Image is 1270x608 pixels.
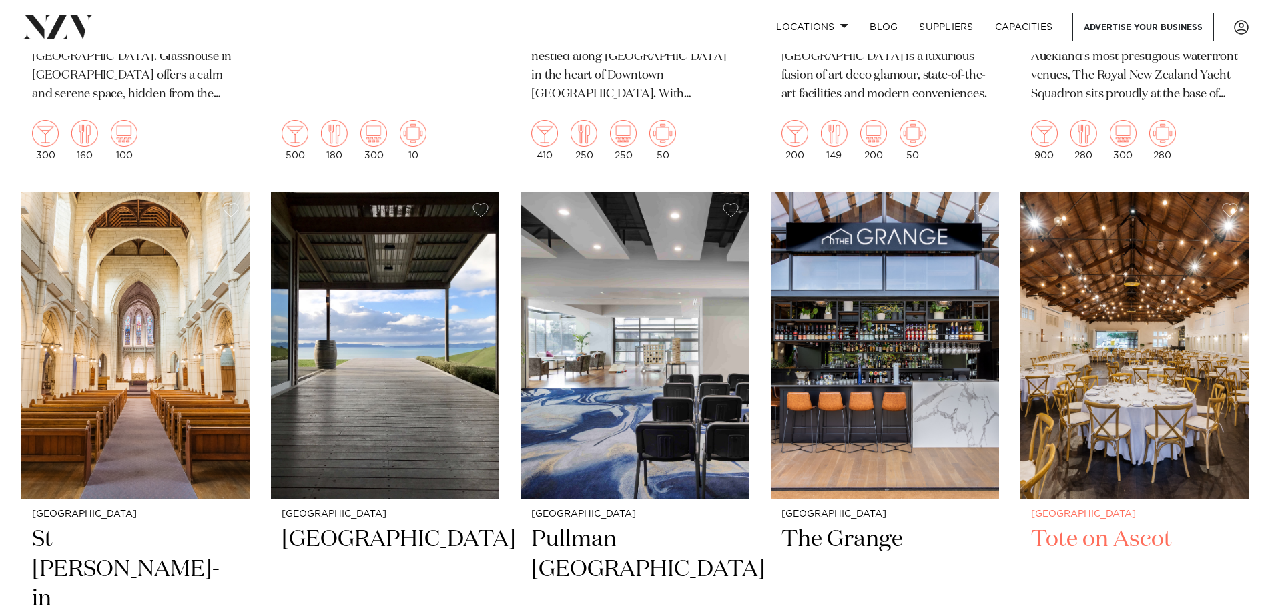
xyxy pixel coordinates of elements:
[111,120,137,160] div: 100
[859,13,908,41] a: BLOG
[531,509,738,519] small: [GEOGRAPHIC_DATA]
[900,120,926,160] div: 50
[321,120,348,160] div: 180
[1149,120,1176,160] div: 280
[531,29,738,104] p: Wharfside is a versatile, modern venue nestled along [GEOGRAPHIC_DATA] in the heart of Downtown [...
[1110,120,1137,147] img: theatre.png
[1070,120,1097,147] img: dining.png
[908,13,984,41] a: SUPPLIERS
[860,120,887,160] div: 200
[32,509,239,519] small: [GEOGRAPHIC_DATA]
[282,120,308,147] img: cocktail.png
[400,120,426,160] div: 10
[649,120,676,147] img: meeting.png
[1149,120,1176,147] img: meeting.png
[1070,120,1097,160] div: 280
[360,120,387,147] img: theatre.png
[860,120,887,147] img: theatre.png
[111,120,137,147] img: theatre.png
[1031,120,1058,160] div: 900
[765,13,859,41] a: Locations
[32,120,59,147] img: cocktail.png
[282,120,308,160] div: 500
[781,29,988,104] p: Brand new to [GEOGRAPHIC_DATA], [GEOGRAPHIC_DATA] is a luxurious fusion of art deco glamour, stat...
[900,120,926,147] img: meeting.png
[610,120,637,160] div: 250
[71,120,98,147] img: dining.png
[781,509,988,519] small: [GEOGRAPHIC_DATA]
[400,120,426,147] img: meeting.png
[360,120,387,160] div: 300
[821,120,848,147] img: dining.png
[1072,13,1214,41] a: Advertise your business
[282,509,489,519] small: [GEOGRAPHIC_DATA]
[32,120,59,160] div: 300
[610,120,637,147] img: theatre.png
[321,120,348,147] img: dining.png
[1020,192,1249,499] img: Tote on Ascot event space
[821,120,848,160] div: 149
[21,15,94,39] img: nzv-logo.png
[571,120,597,147] img: dining.png
[1110,120,1137,160] div: 300
[984,13,1064,41] a: Capacities
[1031,29,1238,104] p: Home of the America's Cup and one of Auckland's most prestigious waterfront venues, The Royal New...
[571,120,597,160] div: 250
[1031,509,1238,519] small: [GEOGRAPHIC_DATA]
[71,120,98,160] div: 160
[781,120,808,160] div: 200
[781,120,808,147] img: cocktail.png
[32,29,239,104] p: An urban oasis in the heart of [GEOGRAPHIC_DATA]. Glasshouse in [GEOGRAPHIC_DATA] offers a calm a...
[531,120,558,160] div: 410
[531,120,558,147] img: cocktail.png
[1031,120,1058,147] img: cocktail.png
[649,120,676,160] div: 50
